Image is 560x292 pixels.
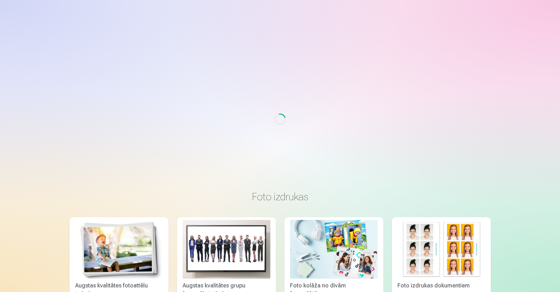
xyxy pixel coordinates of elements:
[75,190,485,203] h3: Foto izdrukas
[75,220,163,279] img: Augstas kvalitātes fotoattēlu izdrukas
[397,220,485,279] img: Foto izdrukas dokumentiem
[183,220,270,279] img: Augstas kvalitātes grupu fotoattēlu izdrukas
[395,281,488,290] div: Foto izdrukas dokumentiem
[290,220,378,279] img: Foto kolāža no divām fotogrāfijām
